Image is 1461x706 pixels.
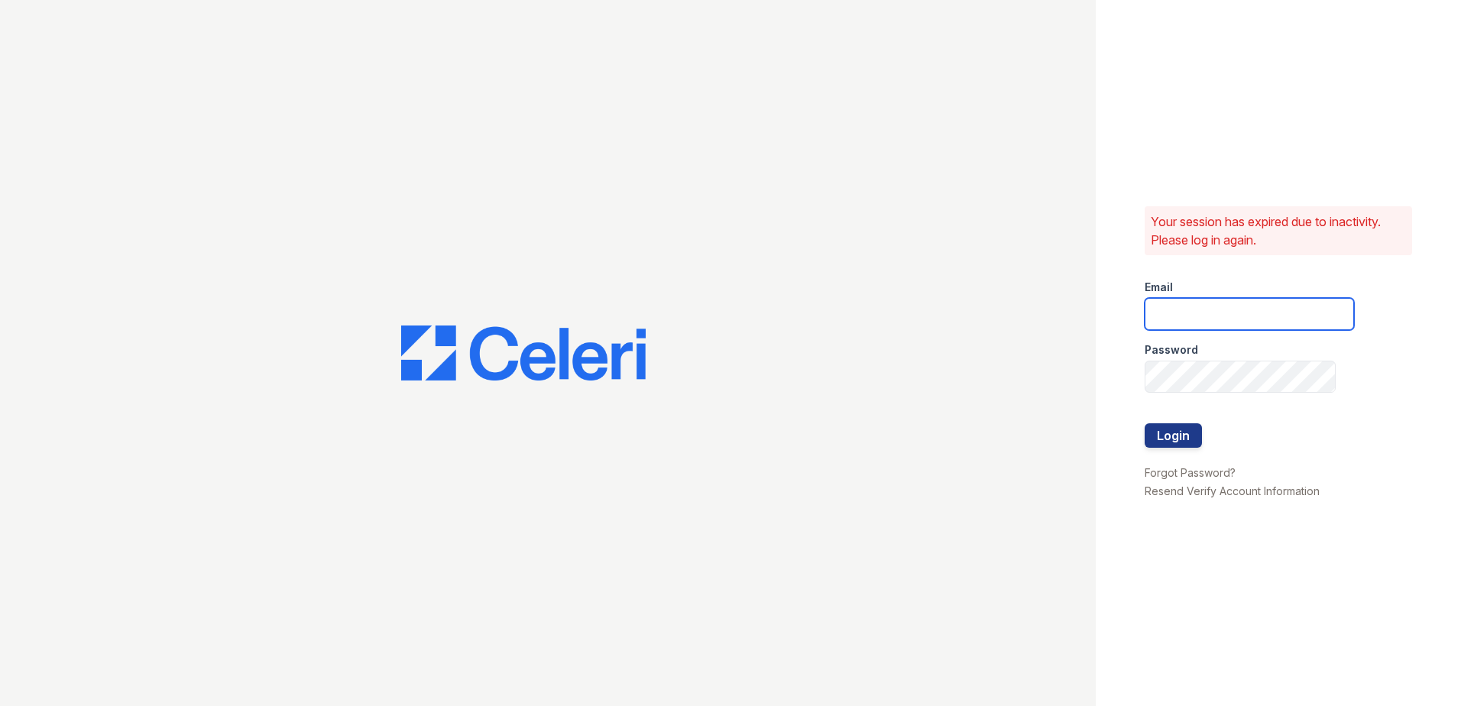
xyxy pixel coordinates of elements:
a: Resend Verify Account Information [1145,484,1320,497]
p: Your session has expired due to inactivity. Please log in again. [1151,212,1406,249]
a: Forgot Password? [1145,466,1236,479]
img: CE_Logo_Blue-a8612792a0a2168367f1c8372b55b34899dd931a85d93a1a3d3e32e68fde9ad4.png [401,325,646,381]
label: Email [1145,280,1173,295]
label: Password [1145,342,1198,358]
button: Login [1145,423,1202,448]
